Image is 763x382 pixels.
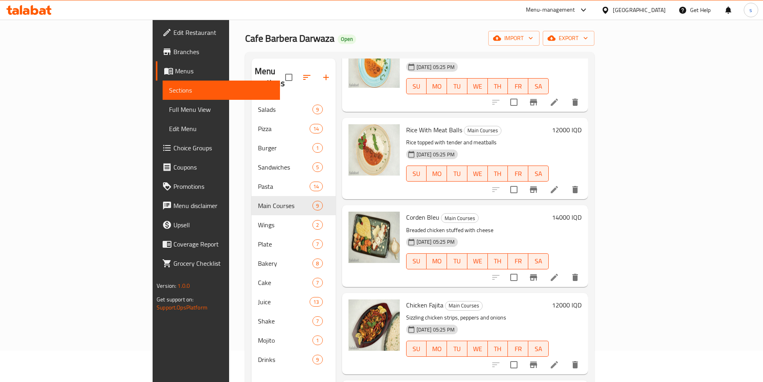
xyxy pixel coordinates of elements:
[173,47,274,57] span: Branches
[252,254,336,273] div: Bakery8
[552,212,582,223] h6: 14000 IQD
[488,253,508,269] button: TH
[157,281,176,291] span: Version:
[258,316,313,326] span: Shake
[252,97,336,372] nav: Menu sections
[524,268,543,287] button: Branch-specific-item
[173,28,274,37] span: Edit Restaurant
[445,301,483,311] div: Main Courses
[310,183,322,190] span: 14
[258,201,313,210] span: Main Courses
[313,202,322,210] span: 9
[177,281,190,291] span: 1.0.0
[169,85,274,95] span: Sections
[312,162,322,172] div: items
[312,355,322,364] div: items
[258,239,313,249] span: Plate
[508,341,528,357] button: FR
[406,299,443,311] span: Chicken Fajita
[313,317,322,325] span: 7
[447,253,467,269] button: TU
[488,166,508,182] button: TH
[566,180,585,199] button: delete
[528,78,549,94] button: SA
[526,5,575,15] div: Menu-management
[550,97,559,107] a: Edit menu item
[508,253,528,269] button: FR
[464,126,501,135] div: Main Courses
[549,33,588,43] span: export
[310,182,322,191] div: items
[258,259,313,268] span: Bakery
[310,125,322,133] span: 14
[406,50,549,60] p: Creamy mashed potatoes served with meatballs
[312,105,322,114] div: items
[156,196,280,215] a: Menu disclaimer
[310,297,322,307] div: items
[258,220,313,230] span: Wings
[252,177,336,196] div: Pasta14
[505,181,522,198] span: Select to update
[511,343,525,355] span: FR
[313,221,322,229] span: 2
[430,343,444,355] span: MO
[552,299,582,311] h6: 12000 IQD
[406,253,427,269] button: SU
[413,63,458,71] span: [DATE] 05:25 PM
[348,299,400,351] img: Chicken Fajita
[531,343,546,355] span: SA
[252,196,336,215] div: Main Courses9
[488,31,540,46] button: import
[338,34,356,44] div: Open
[528,341,549,357] button: SA
[252,100,336,119] div: Salads9
[550,360,559,370] a: Edit menu item
[413,326,458,333] span: [DATE] 05:25 PM
[524,180,543,199] button: Branch-specific-item
[258,297,310,307] span: Juice
[441,213,479,223] div: Main Courses
[313,164,322,171] span: 5
[252,292,336,311] div: Juice13
[471,81,485,92] span: WE
[447,341,467,357] button: TU
[258,105,313,114] div: Salads
[450,255,464,267] span: TU
[505,94,522,111] span: Select to update
[406,341,427,357] button: SU
[252,138,336,158] div: Burger1
[169,105,274,114] span: Full Menu View
[566,355,585,374] button: delete
[410,255,424,267] span: SU
[524,93,543,112] button: Branch-specific-item
[413,151,458,158] span: [DATE] 05:25 PM
[566,93,585,112] button: delete
[173,182,274,191] span: Promotions
[258,336,313,345] span: Mojito
[508,78,528,94] button: FR
[410,168,424,180] span: SU
[505,269,522,286] span: Select to update
[156,215,280,234] a: Upsell
[511,168,525,180] span: FR
[505,356,522,373] span: Select to update
[427,253,447,269] button: MO
[427,166,447,182] button: MO
[348,36,400,88] img: Mashed Potatoes With Meat Balls
[252,234,336,254] div: Plate7
[252,215,336,234] div: Wings2
[613,6,666,14] div: [GEOGRAPHIC_DATA]
[252,350,336,369] div: Drinks9
[348,124,400,176] img: Rice With Meat Balls
[450,168,464,180] span: TU
[258,355,313,364] span: Drinks
[464,126,501,135] span: Main Courses
[258,162,313,172] span: Sandwiches
[488,78,508,94] button: TH
[313,337,322,344] span: 1
[338,36,356,42] span: Open
[313,144,322,152] span: 1
[252,158,336,177] div: Sandwiches5
[471,255,485,267] span: WE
